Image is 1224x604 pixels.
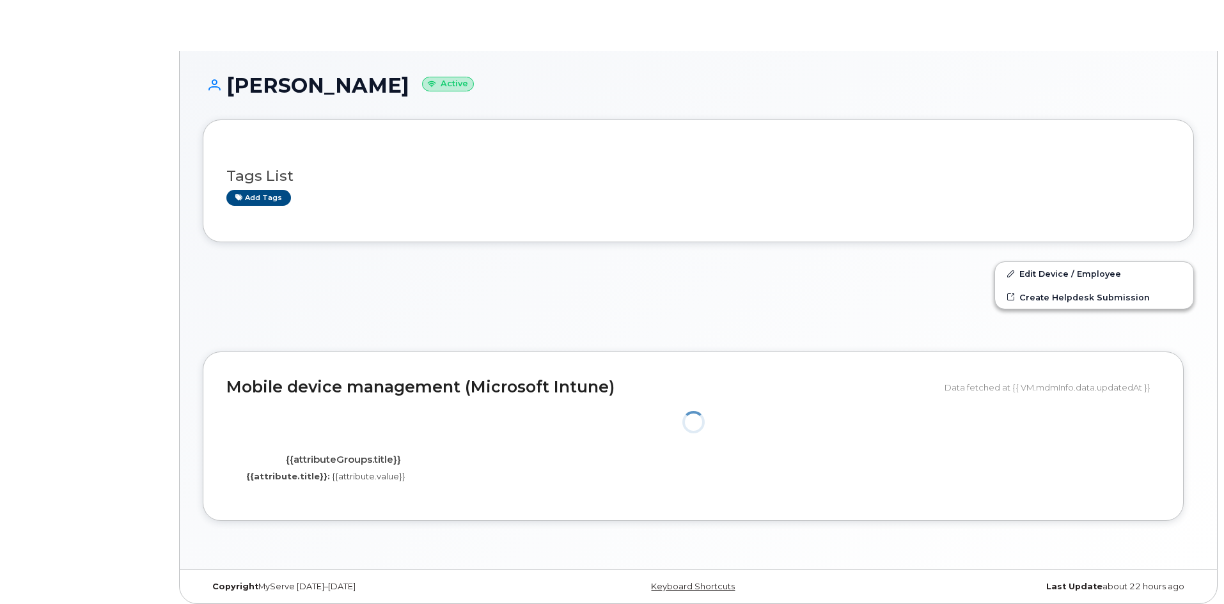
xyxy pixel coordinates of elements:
strong: Last Update [1046,582,1102,591]
label: {{attribute.title}}: [246,470,330,483]
h2: Mobile device management (Microsoft Intune) [226,378,935,396]
a: Add tags [226,190,291,206]
a: Keyboard Shortcuts [651,582,735,591]
span: {{attribute.value}} [332,471,405,481]
h1: [PERSON_NAME] [203,74,1194,97]
a: Create Helpdesk Submission [995,286,1193,309]
h3: Tags List [226,168,1170,184]
small: Active [422,77,474,91]
h4: {{attributeGroups.title}} [236,454,450,465]
div: about 22 hours ago [863,582,1194,592]
div: MyServe [DATE]–[DATE] [203,582,533,592]
a: Edit Device / Employee [995,262,1193,285]
div: Data fetched at {{ VM.mdmInfo.data.updatedAt }} [945,375,1160,399]
strong: Copyright [212,582,258,591]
